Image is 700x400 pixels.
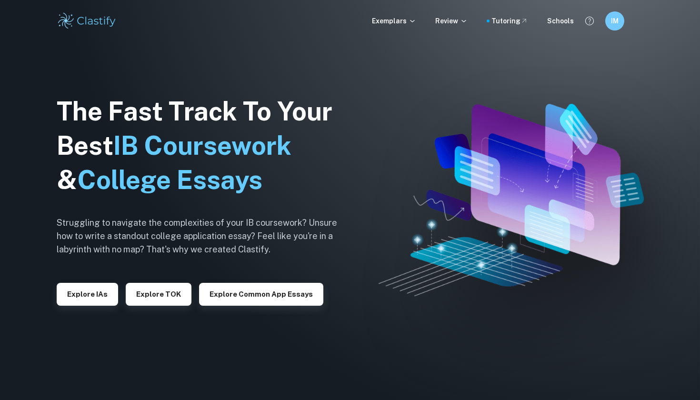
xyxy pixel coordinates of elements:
a: Explore IAs [57,289,118,298]
img: Clastify logo [57,11,117,30]
img: Clastify hero [379,104,644,296]
span: IB Coursework [113,130,291,160]
a: Tutoring [491,16,528,26]
button: IM [605,11,624,30]
p: Exemplars [372,16,416,26]
button: Help and Feedback [581,13,598,29]
a: Explore Common App essays [199,289,323,298]
span: College Essays [77,165,262,195]
button: Explore IAs [57,283,118,306]
h1: The Fast Track To Your Best & [57,94,352,197]
h6: Struggling to navigate the complexities of your IB coursework? Unsure how to write a standout col... [57,216,352,256]
p: Review [435,16,468,26]
button: Explore Common App essays [199,283,323,306]
h6: IM [610,16,620,26]
button: Explore TOK [126,283,191,306]
a: Schools [547,16,574,26]
a: Explore TOK [126,289,191,298]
